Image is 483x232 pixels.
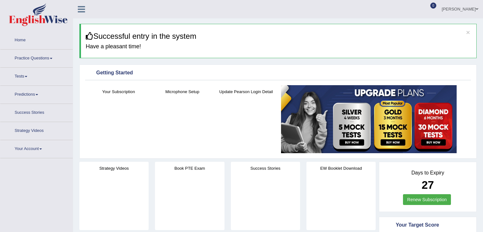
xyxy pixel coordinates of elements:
[79,165,149,172] h4: Strategy Videos
[218,88,275,95] h4: Update Pearson Login Detail
[0,31,73,47] a: Home
[281,85,457,153] img: small5.jpg
[0,50,73,65] a: Practice Questions
[86,32,472,40] h3: Successful entry in the system
[0,140,73,156] a: Your Account
[386,221,469,230] div: Your Target Score
[87,68,469,78] div: Getting Started
[386,170,469,176] h4: Days to Expiry
[90,88,147,95] h4: Your Subscription
[0,68,73,84] a: Tests
[86,44,472,50] h4: Have a pleasant time!
[0,122,73,138] a: Strategy Videos
[154,88,211,95] h4: Microphone Setup
[306,165,376,172] h4: EW Booklet Download
[155,165,224,172] h4: Book PTE Exam
[466,29,470,36] button: ×
[430,3,437,9] span: 0
[422,179,434,191] b: 27
[403,194,451,205] a: Renew Subscription
[231,165,300,172] h4: Success Stories
[0,104,73,120] a: Success Stories
[0,86,73,102] a: Predictions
